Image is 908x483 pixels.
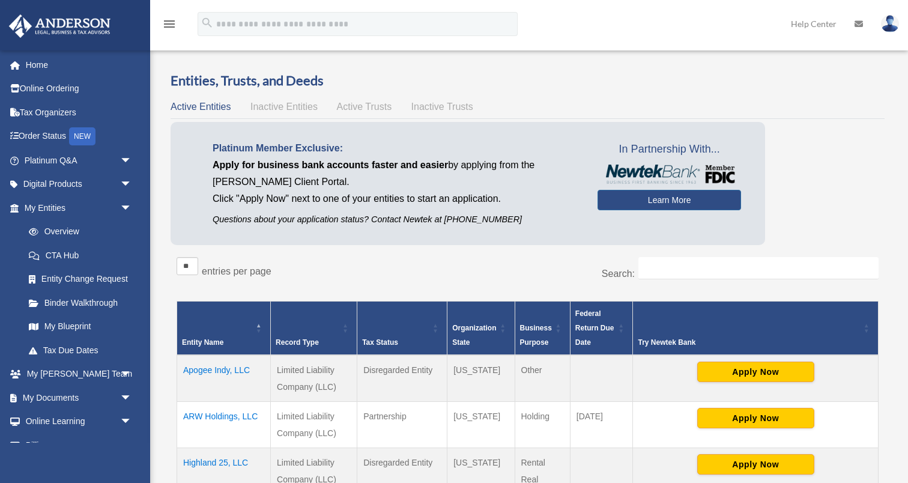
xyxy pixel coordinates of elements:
a: Tax Due Dates [17,338,144,362]
span: Entity Name [182,338,223,347]
a: Platinum Q&Aarrow_drop_down [8,148,150,172]
th: Entity Name: Activate to invert sorting [177,302,271,356]
span: Federal Return Due Date [575,309,614,347]
span: Record Type [276,338,319,347]
a: My Entitiesarrow_drop_down [8,196,144,220]
td: Disregarded Entity [357,355,447,402]
td: Other [515,355,570,402]
th: Try Newtek Bank : Activate to sort [633,302,879,356]
i: menu [162,17,177,31]
td: ARW Holdings, LLC [177,402,271,448]
span: Inactive Entities [250,102,318,112]
td: Limited Liability Company (LLC) [271,355,357,402]
a: Online Learningarrow_drop_down [8,410,150,434]
img: Anderson Advisors Platinum Portal [5,14,114,38]
span: arrow_drop_down [120,362,144,387]
a: Binder Walkthrough [17,291,144,315]
div: Try Newtek Bank [638,335,860,350]
td: Partnership [357,402,447,448]
span: arrow_drop_down [120,386,144,410]
h3: Entities, Trusts, and Deeds [171,71,885,90]
a: Learn More [598,190,741,210]
a: Digital Productsarrow_drop_down [8,172,150,196]
span: In Partnership With... [598,140,741,159]
span: arrow_drop_down [120,410,144,434]
a: Billingarrow_drop_down [8,433,150,457]
button: Apply Now [697,408,814,428]
span: Business Purpose [520,324,552,347]
a: Online Ordering [8,77,150,101]
td: Holding [515,402,570,448]
th: Tax Status: Activate to sort [357,302,447,356]
a: My [PERSON_NAME] Teamarrow_drop_down [8,362,150,386]
span: Tax Status [362,338,398,347]
img: User Pic [881,15,899,32]
button: Apply Now [697,454,814,475]
th: Federal Return Due Date: Activate to sort [570,302,633,356]
th: Business Purpose: Activate to sort [515,302,570,356]
a: Order StatusNEW [8,124,150,149]
i: search [201,16,214,29]
a: My Blueprint [17,315,144,339]
span: arrow_drop_down [120,196,144,220]
span: Organization State [452,324,496,347]
label: entries per page [202,266,271,276]
td: Limited Liability Company (LLC) [271,402,357,448]
div: NEW [69,127,95,145]
img: NewtekBankLogoSM.png [604,165,735,184]
span: arrow_drop_down [120,148,144,173]
th: Record Type: Activate to sort [271,302,357,356]
a: CTA Hub [17,243,144,267]
td: [DATE] [570,402,633,448]
p: by applying from the [PERSON_NAME] Client Portal. [213,157,580,190]
td: Apogee Indy, LLC [177,355,271,402]
a: Overview [17,220,138,244]
a: Tax Organizers [8,100,150,124]
button: Apply Now [697,362,814,382]
td: [US_STATE] [447,355,515,402]
a: My Documentsarrow_drop_down [8,386,150,410]
label: Search: [602,269,635,279]
a: menu [162,21,177,31]
td: [US_STATE] [447,402,515,448]
p: Click "Apply Now" next to one of your entities to start an application. [213,190,580,207]
a: Entity Change Request [17,267,144,291]
a: Home [8,53,150,77]
span: Active Trusts [337,102,392,112]
span: arrow_drop_down [120,433,144,458]
span: Inactive Trusts [411,102,473,112]
p: Questions about your application status? Contact Newtek at [PHONE_NUMBER] [213,212,580,227]
th: Organization State: Activate to sort [447,302,515,356]
span: Active Entities [171,102,231,112]
span: arrow_drop_down [120,172,144,197]
span: Apply for business bank accounts faster and easier [213,160,448,170]
p: Platinum Member Exclusive: [213,140,580,157]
